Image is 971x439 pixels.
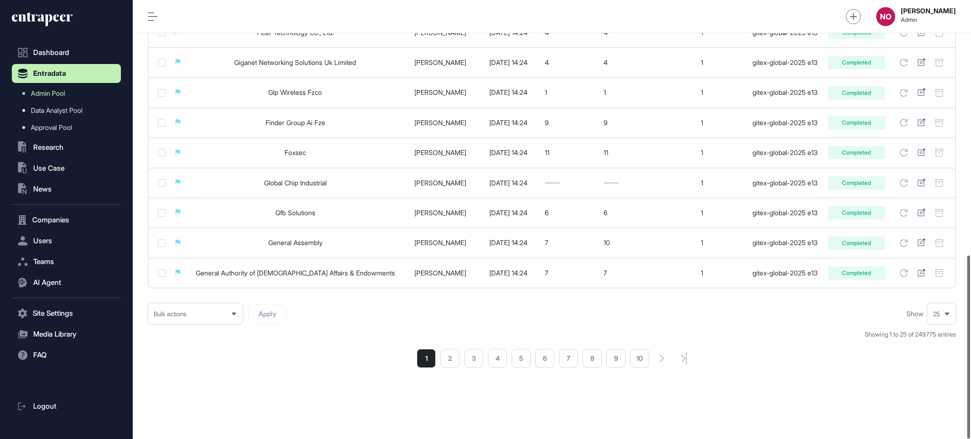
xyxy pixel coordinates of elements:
[33,351,46,359] span: FAQ
[751,239,819,247] div: gitex-global-2025 e13
[901,7,956,15] strong: [PERSON_NAME]
[33,310,73,317] span: Site Settings
[264,179,327,187] a: Global Chip Industrial
[12,43,121,62] a: Dashboard
[464,349,483,368] a: 3
[751,89,819,96] div: gitex-global-2025 e13
[630,349,649,368] a: 10
[681,352,687,365] a: search-pagination-last-page-button
[545,239,595,247] div: 7
[33,237,52,245] span: Users
[663,209,742,217] div: 1
[545,149,595,156] div: 11
[604,89,653,96] div: 1
[751,179,819,187] div: gitex-global-2025 e13
[33,330,76,338] span: Media Library
[482,269,535,277] div: [DATE] 14:24
[33,402,56,410] span: Logout
[663,239,742,247] div: 1
[604,269,653,277] div: 7
[414,119,466,127] a: [PERSON_NAME]
[12,325,121,344] button: Media Library
[154,311,186,318] span: Bulk actions
[865,330,956,339] div: Showing 1 to 25 of 249775 entries
[933,311,940,318] span: 25
[751,209,819,217] div: gitex-global-2025 e13
[828,56,885,69] div: Completed
[31,124,72,131] span: Approval Pool
[482,89,535,96] div: [DATE] 14:24
[482,149,535,156] div: [DATE] 14:24
[12,397,121,416] a: Logout
[545,269,595,277] div: 7
[751,59,819,66] div: gitex-global-2025 e13
[663,119,742,127] div: 1
[284,148,306,156] a: Foxsec
[545,119,595,127] div: 9
[604,209,653,217] div: 6
[482,119,535,127] div: [DATE] 14:24
[12,64,121,83] button: Entradata
[604,149,653,156] div: 11
[440,349,459,368] a: 2
[17,102,121,119] a: Data Analyst Pool
[828,206,885,219] div: Completed
[901,17,956,23] span: Admin
[828,266,885,280] div: Completed
[31,107,82,114] span: Data Analyst Pool
[751,269,819,277] div: gitex-global-2025 e13
[33,165,64,172] span: Use Case
[828,116,885,129] div: Completed
[828,86,885,100] div: Completed
[482,179,535,187] div: [DATE] 14:24
[663,179,742,187] div: 1
[876,7,895,26] button: NO
[33,185,52,193] span: News
[12,252,121,271] button: Teams
[559,349,578,368] a: 7
[32,216,69,224] span: Companies
[604,59,653,66] div: 4
[583,349,602,368] li: 8
[545,59,595,66] div: 4
[33,70,66,77] span: Entradata
[234,58,356,66] a: Giganet Networking Solutions Uk Limited
[414,58,466,66] a: [PERSON_NAME]
[414,28,466,37] a: [PERSON_NAME]
[12,138,121,157] button: Research
[12,180,121,199] button: News
[12,273,121,292] button: AI Agent
[751,119,819,127] div: gitex-global-2025 e13
[31,90,65,97] span: Admin Pool
[828,146,885,159] div: Completed
[266,119,325,127] a: Finder Group Ai Fze
[268,238,322,247] a: General Assembly
[828,176,885,190] div: Completed
[482,209,535,217] div: [DATE] 14:24
[12,304,121,323] button: Site Settings
[417,349,436,368] a: 1
[512,349,531,368] a: 5
[414,238,466,247] a: [PERSON_NAME]
[535,349,554,368] a: 6
[482,59,535,66] div: [DATE] 14:24
[751,149,819,156] div: gitex-global-2025 e13
[414,179,466,187] a: [PERSON_NAME]
[12,231,121,250] button: Users
[414,269,466,277] a: [PERSON_NAME]
[488,349,507,368] a: 4
[414,88,466,96] a: [PERSON_NAME]
[33,49,69,56] span: Dashboard
[545,209,595,217] div: 6
[33,144,64,151] span: Research
[606,349,625,368] li: 9
[268,88,322,96] a: Glp Wireless Fzco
